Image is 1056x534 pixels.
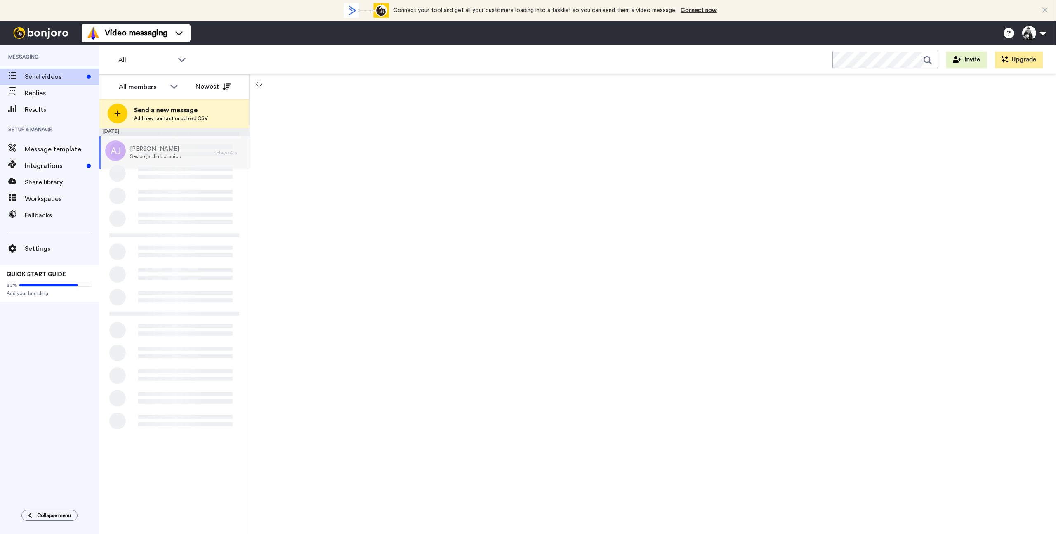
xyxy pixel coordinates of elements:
[217,149,245,156] div: Hace 4 a
[25,210,99,220] span: Fallbacks
[25,161,83,171] span: Integrations
[393,7,676,13] span: Connect your tool and get all your customers loading into a tasklist so you can send them a video...
[7,282,17,288] span: 80%
[105,27,167,39] span: Video messaging
[25,105,99,115] span: Results
[25,177,99,187] span: Share library
[134,115,208,122] span: Add new contact or upload CSV
[130,153,181,160] span: Sesion jardin botanico
[25,88,99,98] span: Replies
[25,244,99,254] span: Settings
[681,7,717,13] a: Connect now
[37,512,71,519] span: Collapse menu
[119,82,166,92] div: All members
[7,272,66,277] span: QUICK START GUIDE
[21,510,78,521] button: Collapse menu
[25,144,99,154] span: Message template
[995,52,1043,68] button: Upgrade
[946,52,987,68] button: Invite
[10,27,72,39] img: bj-logo-header-white.svg
[7,290,92,297] span: Add your branding
[25,194,99,204] span: Workspaces
[134,105,208,115] span: Send a new message
[87,26,100,40] img: vm-color.svg
[25,72,83,82] span: Send videos
[99,128,250,136] div: [DATE]
[344,3,389,18] div: animation
[118,55,174,65] span: All
[105,140,126,161] img: aj.png
[130,145,181,153] span: [PERSON_NAME]
[189,78,237,95] button: Newest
